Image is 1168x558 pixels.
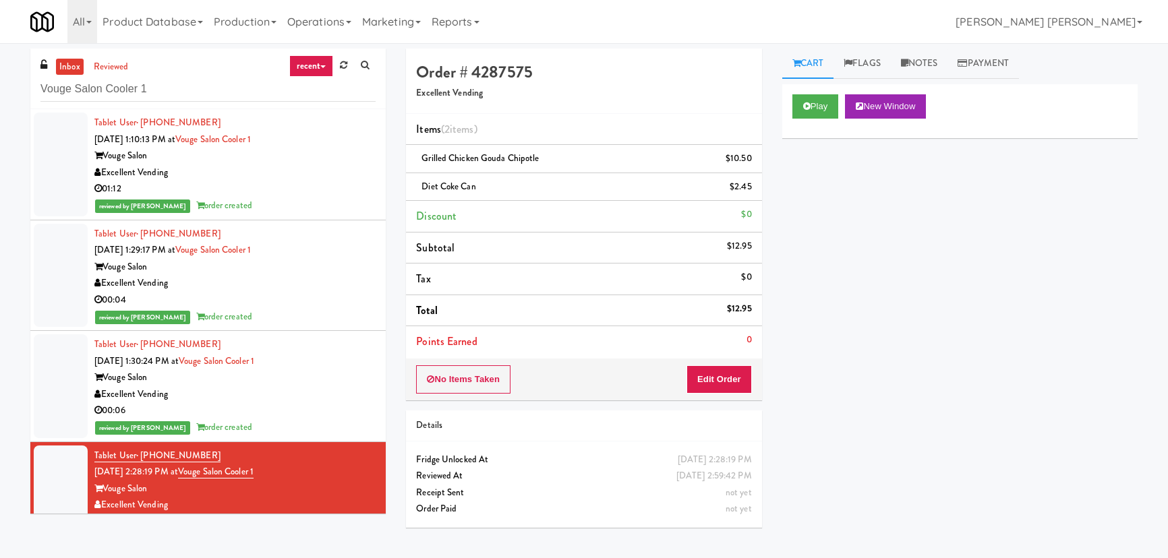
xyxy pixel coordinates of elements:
[136,227,221,240] span: · [PHONE_NUMBER]
[416,501,751,518] div: Order Paid
[94,227,221,240] a: Tablet User· [PHONE_NUMBER]
[94,164,376,181] div: Excellent Vending
[416,121,477,137] span: Items
[947,49,1019,79] a: Payment
[416,208,457,224] span: Discount
[416,365,510,394] button: No Items Taken
[747,332,752,348] div: 0
[289,55,334,77] a: recent
[441,121,477,137] span: (2 )
[90,59,132,75] a: reviewed
[421,180,475,193] span: Diet Coke Can
[175,243,251,256] a: Vouge Salon Cooler 1
[94,181,376,197] div: 01:12
[95,421,190,435] span: reviewed by [PERSON_NAME]
[416,88,751,98] h5: Excellent Vending
[727,301,752,317] div: $12.95
[730,179,752,195] div: $2.45
[94,243,175,256] span: [DATE] 1:29:17 PM at
[30,442,386,553] li: Tablet User· [PHONE_NUMBER][DATE] 2:28:19 PM atVouge Salon Cooler 1Vouge SalonExcellent Vending00...
[179,354,254,367] a: Vouge Salon Cooler 1
[741,269,751,286] div: $0
[687,365,752,394] button: Edit Order
[30,331,386,442] li: Tablet User· [PHONE_NUMBER][DATE] 1:30:24 PM atVouge Salon Cooler 1Vouge SalonExcellent Vending00...
[416,63,751,81] h4: Order # 4287575
[95,199,190,213] span: reviewed by [PERSON_NAME]
[726,150,752,167] div: $10.50
[196,310,252,323] span: order created
[416,485,751,501] div: Receipt Sent
[416,452,751,468] div: Fridge Unlocked At
[727,238,752,255] div: $12.95
[30,109,386,220] li: Tablet User· [PHONE_NUMBER][DATE] 1:10:13 PM atVouge Salon Cooler 1Vouge SalonExcellent Vending01...
[196,199,252,212] span: order created
[178,465,254,478] a: Vouge Salon Cooler 1
[94,402,376,419] div: 00:06
[94,480,376,497] div: Vouge Salon
[94,275,376,292] div: Excellent Vending
[136,449,221,462] span: · [PHONE_NUMBER]
[94,497,376,514] div: Excellent Vending
[94,116,221,129] a: Tablet User· [PHONE_NUMBER]
[30,10,54,34] img: Micromart
[94,465,178,478] span: [DATE] 2:28:19 PM at
[94,369,376,386] div: Vouge Salon
[94,338,221,350] a: Tablet User· [PHONE_NUMBER]
[94,133,175,146] span: [DATE] 1:10:13 PM at
[678,452,752,468] div: [DATE] 2:28:19 PM
[94,148,376,164] div: Vouge Salon
[726,486,752,499] span: not yet
[782,49,834,79] a: Cart
[94,449,221,462] a: Tablet User· [PHONE_NUMBER]
[136,116,221,129] span: · [PHONE_NUMBER]
[196,421,252,433] span: order created
[175,133,251,146] a: Vouge Salon Cooler 1
[421,152,539,164] span: Grilled Chicken Gouda Chipotle
[95,311,190,324] span: reviewed by [PERSON_NAME]
[56,59,84,75] a: inbox
[792,94,839,119] button: Play
[726,502,752,515] span: not yet
[94,386,376,403] div: Excellent Vending
[741,206,751,223] div: $0
[94,354,179,367] span: [DATE] 1:30:24 PM at
[94,259,376,276] div: Vouge Salon
[30,220,386,332] li: Tablet User· [PHONE_NUMBER][DATE] 1:29:17 PM atVouge Salon Cooler 1Vouge SalonExcellent Vending00...
[416,240,455,255] span: Subtotal
[891,49,948,79] a: Notes
[834,49,891,79] a: Flags
[450,121,474,137] ng-pluralize: items
[136,338,221,350] span: · [PHONE_NUMBER]
[416,468,751,485] div: Reviewed At
[416,334,477,349] span: Points Earned
[676,468,752,485] div: [DATE] 2:59:42 PM
[416,303,438,318] span: Total
[845,94,926,119] button: New Window
[94,292,376,309] div: 00:04
[40,77,376,102] input: Search vision orders
[416,271,430,286] span: Tax
[416,417,751,434] div: Details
